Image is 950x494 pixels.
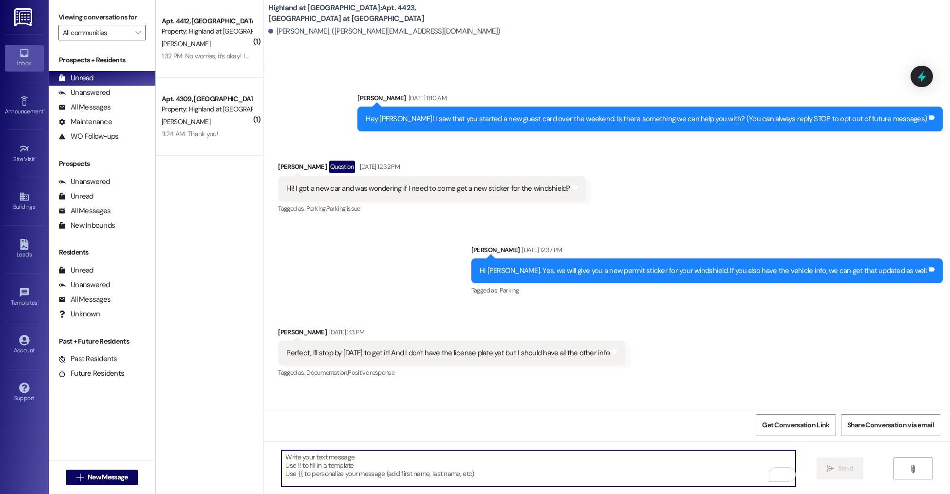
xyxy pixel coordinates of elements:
img: ResiDesk Logo [14,8,34,26]
div: [DATE] 12:32 PM [357,162,400,172]
textarea: To enrich screen reader interactions, please activate Accessibility in Grammarly extension settings [281,450,795,487]
div: Unread [58,265,93,275]
div: New Inbounds [58,220,115,231]
i:  [827,465,834,473]
div: Apt. 4309, [GEOGRAPHIC_DATA] at [GEOGRAPHIC_DATA] [162,94,252,104]
div: Unanswered [58,280,110,290]
span: [PERSON_NAME] [162,39,210,48]
div: Property: Highland at [GEOGRAPHIC_DATA] [162,26,252,37]
a: Inbox [5,45,44,71]
div: [DATE] 11:10 AM [406,93,447,103]
div: Apt. 4412, [GEOGRAPHIC_DATA] at [GEOGRAPHIC_DATA] [162,16,252,26]
button: New Message [66,470,138,485]
button: Send [817,457,864,479]
div: Future Residents [58,368,124,379]
span: • [43,107,45,113]
div: Unread [58,73,93,83]
div: [PERSON_NAME] [471,245,943,258]
div: All Messages [58,294,111,305]
span: • [35,154,37,161]
a: Templates • [5,284,44,311]
div: [PERSON_NAME]. ([PERSON_NAME][EMAIL_ADDRESS][DOMAIN_NAME]) [268,26,500,37]
button: Share Conversation via email [841,414,940,436]
i:  [135,29,141,37]
div: [DATE] 12:37 PM [520,245,562,255]
div: Tagged as: [278,366,625,380]
b: Highland at [GEOGRAPHIC_DATA]: Apt. 4423, [GEOGRAPHIC_DATA] at [GEOGRAPHIC_DATA] [268,3,463,24]
i:  [76,474,84,481]
div: Prospects + Residents [49,55,155,65]
div: Prospects [49,159,155,169]
span: Documentation , [306,368,348,377]
div: Unanswered [58,177,110,187]
div: 1:32 PM: No worries, it's okay! I figured some people probably just didn't see it especially at n... [162,52,546,60]
div: Tagged as: [278,201,585,216]
div: Hi [PERSON_NAME]. Yes, we will give you a new permit sticker for your windshield. If you also hav... [480,266,927,276]
div: Residents [49,247,155,257]
div: [PERSON_NAME] [357,93,943,107]
div: Question [329,161,355,173]
input: All communities [63,25,130,40]
div: [PERSON_NAME] [278,327,625,341]
span: New Message [88,472,128,482]
button: Get Conversation Link [756,414,836,436]
a: Site Visit • [5,141,44,167]
div: Hey [PERSON_NAME]! I saw that you started a new guest card over the weekend. Is there something w... [366,114,927,124]
div: [PERSON_NAME] [278,161,585,176]
div: 11:24 AM: Thank you! [162,129,218,138]
span: Share Conversation via email [847,420,934,430]
div: Hi! I got a new car and was wondering if I need to come get a new sticker for the windshield? [286,183,570,194]
div: Past Residents [58,354,117,364]
a: Support [5,380,44,406]
div: Property: Highland at [GEOGRAPHIC_DATA] [162,104,252,114]
div: WO Follow-ups [58,131,118,142]
span: • [37,298,39,305]
i:  [909,465,916,473]
div: All Messages [58,102,111,112]
div: [DATE] 1:13 PM [327,327,365,337]
div: Tagged as: [471,283,943,297]
a: Buildings [5,188,44,215]
span: [PERSON_NAME] [162,117,210,126]
div: Unanswered [58,88,110,98]
a: Account [5,332,44,358]
span: Parking , [306,204,326,213]
span: Send [838,463,853,474]
div: Unknown [58,309,100,319]
span: Positive response [348,368,394,377]
span: Get Conversation Link [762,420,829,430]
div: All Messages [58,206,111,216]
label: Viewing conversations for [58,10,146,25]
div: Perfect, I'll stop by [DATE] to get it! And I don't have the license plate yet but I should have ... [286,348,610,358]
div: Unread [58,191,93,201]
span: Parking issue [326,204,360,213]
div: Past + Future Residents [49,336,155,347]
a: Leads [5,236,44,262]
span: Parking [500,286,519,294]
div: Maintenance [58,117,112,127]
